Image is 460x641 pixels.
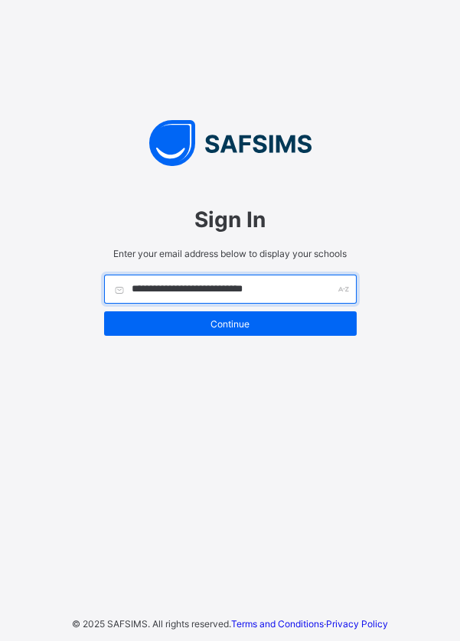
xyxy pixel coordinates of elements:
[231,618,388,630] span: ·
[326,618,388,630] a: Privacy Policy
[116,318,345,330] span: Continue
[231,618,324,630] a: Terms and Conditions
[89,120,372,166] img: SAFSIMS Logo
[104,248,357,259] span: Enter your email address below to display your schools
[72,618,231,630] span: © 2025 SAFSIMS. All rights reserved.
[104,207,357,233] span: Sign In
